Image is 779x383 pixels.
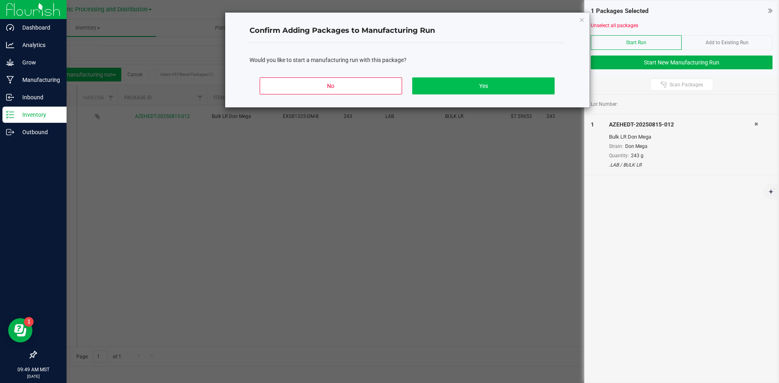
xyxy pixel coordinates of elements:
iframe: Resource center unread badge [24,317,34,327]
iframe: Resource center [8,318,32,342]
button: No [260,77,402,94]
h4: Confirm Adding Packages to Manufacturing Run [250,26,565,36]
button: Close [579,15,585,24]
button: Yes [412,77,554,94]
div: Would you like to start a manufacturing run with this package? [250,56,565,64]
